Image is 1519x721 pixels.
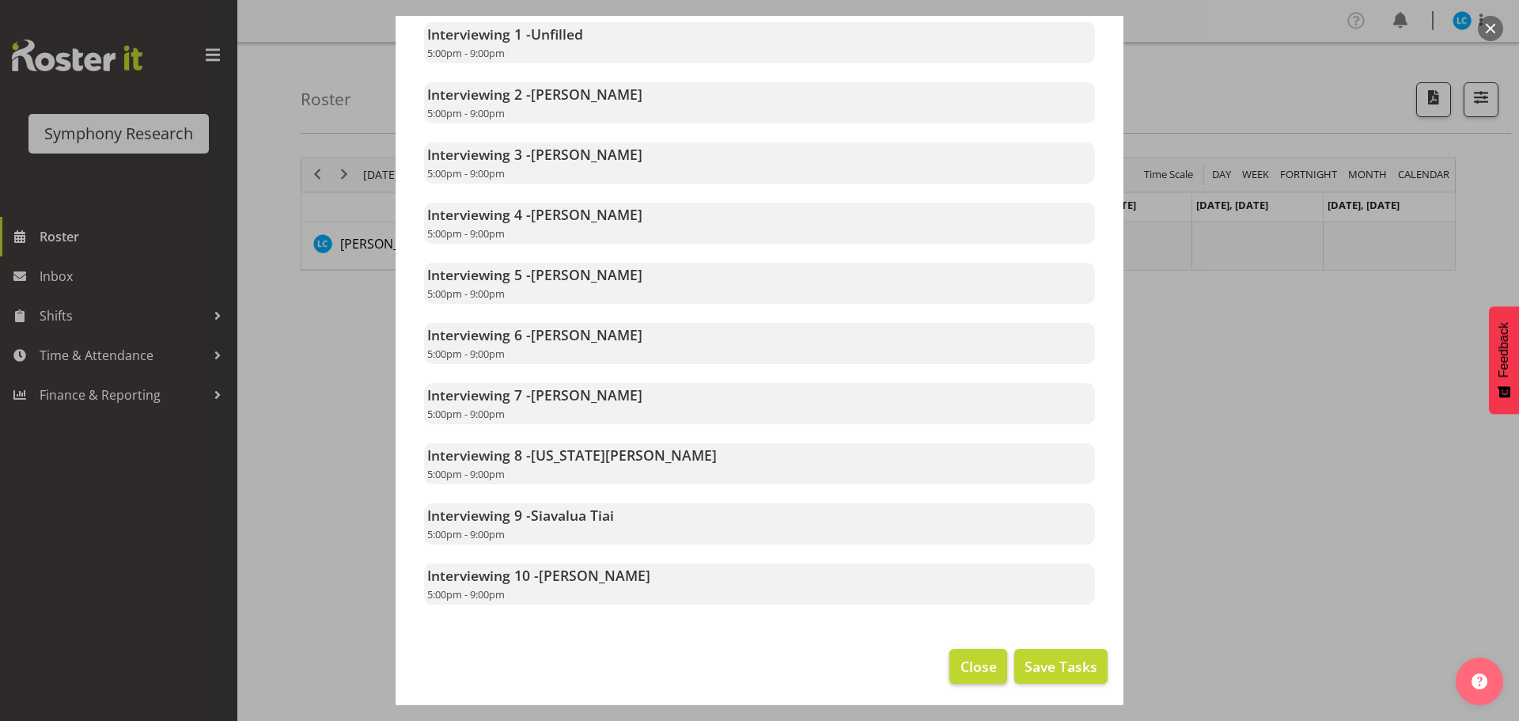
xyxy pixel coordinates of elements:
[539,566,650,585] span: [PERSON_NAME]
[1497,322,1511,378] span: Feedback
[427,506,614,525] strong: Interviewing 9 -
[427,566,650,585] strong: Interviewing 10 -
[427,166,505,180] span: 5:00pm - 9:00pm
[531,385,642,404] span: [PERSON_NAME]
[427,46,505,60] span: 5:00pm - 9:00pm
[960,656,997,677] span: Close
[427,106,505,120] span: 5:00pm - 9:00pm
[427,287,505,301] span: 5:00pm - 9:00pm
[531,25,583,44] span: Unfilled
[427,325,642,344] strong: Interviewing 6 -
[531,446,717,465] span: [US_STATE][PERSON_NAME]
[531,325,642,344] span: [PERSON_NAME]
[427,25,583,44] strong: Interviewing 1 -
[1014,649,1108,684] button: Save Tasks
[1025,656,1097,677] span: Save Tasks
[427,205,642,224] strong: Interviewing 4 -
[531,506,614,525] span: Siavalua Tiai
[531,85,642,104] span: [PERSON_NAME]
[1489,306,1519,414] button: Feedback - Show survey
[1472,674,1487,689] img: help-xxl-2.png
[427,446,717,465] strong: Interviewing 8 -
[427,85,642,104] strong: Interviewing 2 -
[427,226,505,241] span: 5:00pm - 9:00pm
[427,265,642,284] strong: Interviewing 5 -
[427,385,642,404] strong: Interviewing 7 -
[949,649,1006,684] button: Close
[531,205,642,224] span: [PERSON_NAME]
[427,347,505,361] span: 5:00pm - 9:00pm
[427,587,505,601] span: 5:00pm - 9:00pm
[531,265,642,284] span: [PERSON_NAME]
[427,527,505,541] span: 5:00pm - 9:00pm
[531,145,642,164] span: [PERSON_NAME]
[427,407,505,421] span: 5:00pm - 9:00pm
[427,467,505,481] span: 5:00pm - 9:00pm
[427,145,642,164] strong: Interviewing 3 -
